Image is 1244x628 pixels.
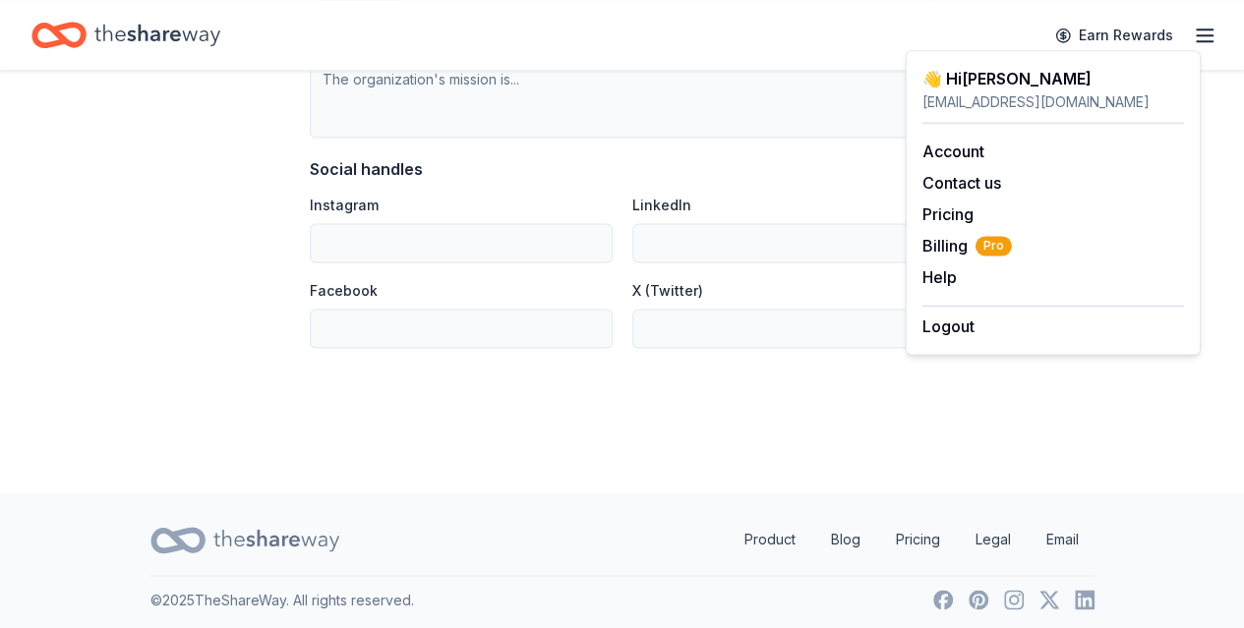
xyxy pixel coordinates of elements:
a: Email [1031,520,1095,559]
a: Pricing [880,520,956,559]
div: Social handles [310,157,423,181]
label: Facebook [310,281,378,301]
a: Legal [960,520,1027,559]
p: © 2025 TheShareWay. All rights reserved. [150,588,414,611]
span: Pro [976,236,1012,256]
div: [EMAIL_ADDRESS][DOMAIN_NAME] [922,90,1184,114]
a: Home [31,12,220,58]
div: 👋 Hi [PERSON_NAME] [922,67,1184,90]
a: Account [922,142,984,161]
button: BillingPro [922,234,1012,257]
button: Logout [922,314,975,338]
a: Blog [815,520,876,559]
a: Earn Rewards [1043,18,1185,53]
label: LinkedIn [632,196,691,215]
span: Billing [922,234,1012,257]
label: X (Twitter) [632,281,703,301]
label: Instagram [310,196,379,215]
button: Contact us [922,171,1001,195]
nav: quick links [729,520,1095,559]
a: Pricing [922,204,974,224]
button: Help [922,265,957,289]
a: Product [729,520,811,559]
